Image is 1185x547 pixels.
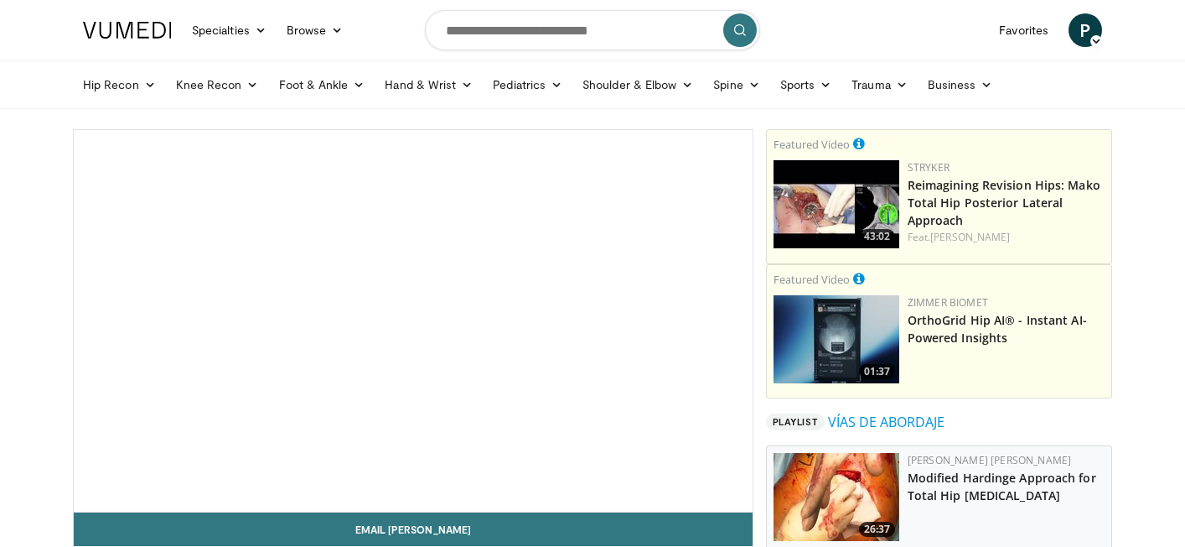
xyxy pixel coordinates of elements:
[774,272,850,287] small: Featured Video
[774,160,899,248] a: 43:02
[166,68,269,102] a: Knee Recon
[859,364,895,379] span: 01:37
[774,137,850,152] small: Featured Video
[908,177,1100,228] a: Reimagining Revision Hips: Mako Total Hip Posterior Lateral Approach
[74,130,753,513] video-js: Video Player
[425,10,760,50] input: Search topics, interventions
[766,414,825,430] span: Playlist
[930,230,1010,244] a: [PERSON_NAME]
[989,13,1058,47] a: Favorites
[908,160,950,175] a: Stryker
[841,68,918,102] a: Trauma
[859,522,895,537] span: 26:37
[908,295,988,310] a: Zimmer Biomet
[774,295,899,383] a: 01:37
[908,470,1096,503] a: Modified Hardinge Approach for Total Hip [MEDICAL_DATA]
[908,230,1105,245] div: Feat.
[1069,13,1102,47] a: P
[73,68,166,102] a: Hip Recon
[277,13,354,47] a: Browse
[770,68,842,102] a: Sports
[703,68,769,102] a: Spine
[774,160,899,248] img: 6632ea9e-2a24-47c5-a9a2-6608124666dc.150x105_q85_crop-smart_upscale.jpg
[74,513,753,546] a: Email [PERSON_NAME]
[828,412,944,432] a: VÍAS DE ABORDAJE
[908,312,1087,346] a: OrthoGrid Hip AI® - Instant AI-Powered Insights
[859,229,895,244] span: 43:02
[269,68,375,102] a: Foot & Ankle
[483,68,572,102] a: Pediatrics
[774,453,899,541] a: 26:37
[375,68,483,102] a: Hand & Wrist
[182,13,277,47] a: Specialties
[83,22,172,39] img: VuMedi Logo
[774,295,899,383] img: 51d03d7b-a4ba-45b7-9f92-2bfbd1feacc3.150x105_q85_crop-smart_upscale.jpg
[572,68,703,102] a: Shoulder & Elbow
[908,453,1072,467] a: [PERSON_NAME] [PERSON_NAME]
[918,68,1003,102] a: Business
[774,453,899,541] img: e4f4e4a0-26bd-4e35-9fbb-bdfac94fc0d8.150x105_q85_crop-smart_upscale.jpg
